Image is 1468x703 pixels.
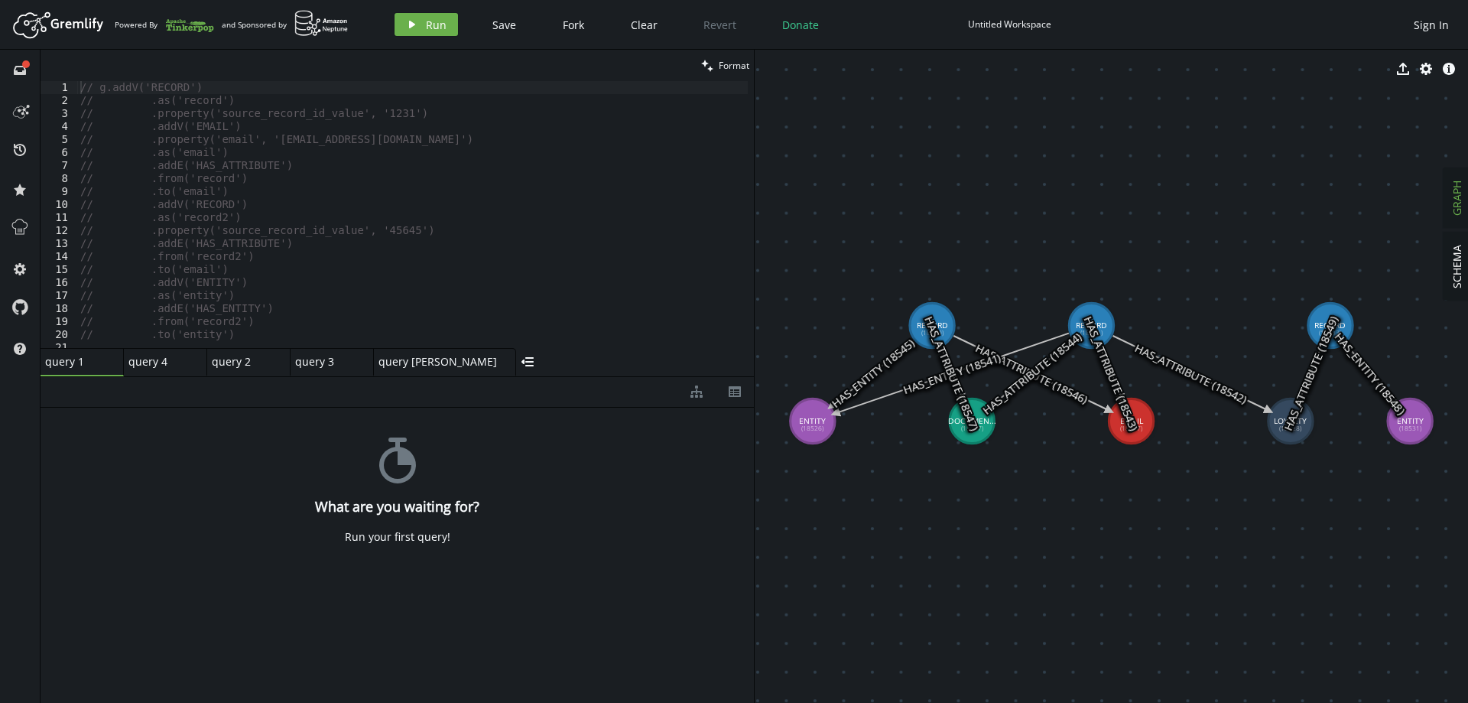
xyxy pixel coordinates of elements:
span: query 2 [212,355,273,369]
tspan: ENTITY [1397,415,1424,426]
div: and Sponsored by [222,10,349,39]
span: Sign In [1414,18,1449,32]
div: Powered By [115,11,214,38]
div: 2 [41,94,78,107]
div: 8 [41,172,78,185]
span: SCHEMA [1450,245,1464,288]
span: Save [492,18,516,32]
tspan: ENTITY [799,415,826,426]
div: 18 [41,302,78,315]
h4: What are you waiting for? [315,499,479,515]
div: 1 [41,81,78,94]
tspan: (18517) [1120,424,1143,432]
tspan: DOCUMEN... [948,415,996,426]
tspan: (18533) [1319,328,1342,337]
div: 10 [41,198,78,211]
tspan: (18531) [1399,424,1422,432]
span: query 3 [295,355,356,369]
button: Save [481,13,528,36]
div: 17 [41,289,78,302]
div: 21 [41,341,78,354]
tspan: LOYALTY [1274,415,1307,426]
div: 16 [41,276,78,289]
div: 12 [41,224,78,237]
div: 7 [41,159,78,172]
div: 14 [41,250,78,263]
button: Sign In [1406,13,1457,36]
div: 6 [41,146,78,159]
span: Donate [782,18,819,32]
tspan: RECORD [917,320,948,330]
tspan: RECORD [1314,320,1346,330]
span: Clear [631,18,658,32]
div: 5 [41,133,78,146]
tspan: (18520) [921,328,944,337]
button: Run [395,13,458,36]
span: Format [719,59,749,72]
button: Clear [619,13,669,36]
div: 15 [41,263,78,276]
div: Run your first query! [345,530,450,544]
button: Fork [550,13,596,36]
div: 19 [41,315,78,328]
div: 9 [41,185,78,198]
span: Revert [703,18,736,32]
button: Donate [771,13,830,36]
span: Fork [563,18,584,32]
span: query 4 [128,355,190,369]
tspan: EMAIL [1120,415,1144,426]
div: Untitled Workspace [968,18,1051,30]
button: Revert [692,13,748,36]
div: 4 [41,120,78,133]
span: Run [426,18,447,32]
tspan: (18537) [961,424,984,432]
tspan: RECORD [1076,320,1107,330]
div: 13 [41,237,78,250]
tspan: (18511) [1080,328,1103,337]
span: query 1 [45,355,106,369]
tspan: (18526) [801,424,824,432]
div: 3 [41,107,78,120]
img: AWS Neptune [294,10,349,37]
span: GRAPH [1450,181,1464,216]
div: 20 [41,328,78,341]
span: query [PERSON_NAME] [378,355,499,369]
tspan: (18528) [1279,424,1302,432]
div: 11 [41,211,78,224]
button: Format [697,50,754,81]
